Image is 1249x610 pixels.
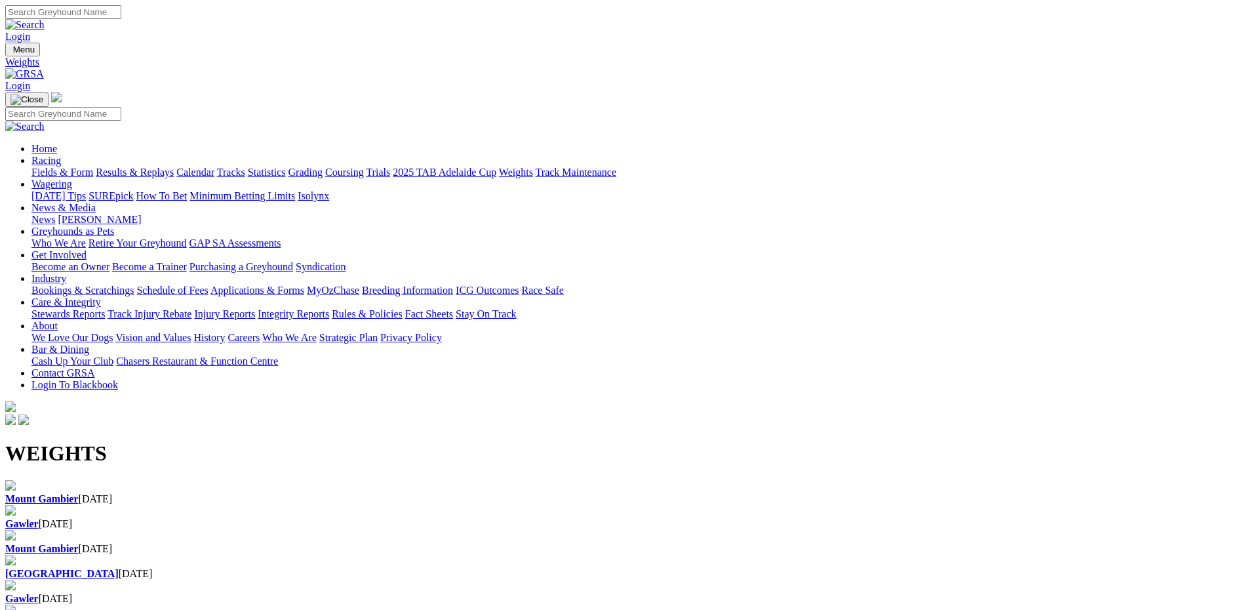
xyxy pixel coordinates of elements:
a: Stay On Track [456,308,516,319]
a: Weights [5,56,1244,68]
a: MyOzChase [307,285,359,296]
a: Syndication [296,261,346,272]
a: How To Bet [136,190,188,201]
button: Toggle navigation [5,43,40,56]
a: Statistics [248,167,286,178]
a: Coursing [325,167,364,178]
a: Home [31,143,57,154]
a: Racing [31,155,61,166]
input: Search [5,107,121,121]
div: [DATE] [5,518,1244,530]
img: file-red.svg [5,480,16,491]
a: Trials [366,167,390,178]
div: News & Media [31,214,1244,226]
img: twitter.svg [18,415,29,425]
a: Rules & Policies [332,308,403,319]
a: Grading [288,167,323,178]
a: Become an Owner [31,261,109,272]
div: Care & Integrity [31,308,1244,320]
a: Mount Gambier [5,543,79,554]
a: Care & Integrity [31,296,101,308]
img: file-red.svg [5,530,16,540]
a: Calendar [176,167,214,178]
div: Racing [31,167,1244,178]
a: Privacy Policy [380,332,442,343]
div: Bar & Dining [31,356,1244,367]
div: [DATE] [5,593,1244,605]
div: Greyhounds as Pets [31,237,1244,249]
a: [PERSON_NAME] [58,214,141,225]
a: History [193,332,225,343]
a: Applications & Forms [210,285,304,296]
a: SUREpick [89,190,133,201]
button: Toggle navigation [5,92,49,107]
a: Login [5,31,30,42]
div: [DATE] [5,543,1244,555]
a: Contact GRSA [31,367,94,378]
a: We Love Our Dogs [31,332,113,343]
a: News & Media [31,202,96,213]
span: Menu [13,45,35,54]
a: Purchasing a Greyhound [189,261,293,272]
a: Injury Reports [194,308,255,319]
a: Isolynx [298,190,329,201]
a: Industry [31,273,66,284]
a: Track Maintenance [536,167,616,178]
img: Search [5,19,45,31]
img: Close [10,94,43,105]
a: Become a Trainer [112,261,187,272]
a: Fact Sheets [405,308,453,319]
a: Login To Blackbook [31,379,118,390]
a: Stewards Reports [31,308,105,319]
img: file-red.svg [5,555,16,565]
a: Fields & Form [31,167,93,178]
a: Greyhounds as Pets [31,226,114,237]
img: file-red.svg [5,580,16,590]
a: 2025 TAB Adelaide Cup [393,167,496,178]
a: Breeding Information [362,285,453,296]
a: Schedule of Fees [136,285,208,296]
h1: WEIGHTS [5,441,1244,466]
a: Retire Your Greyhound [89,237,187,249]
a: Chasers Restaurant & Function Centre [116,356,278,367]
a: Gawler [5,518,39,529]
a: Cash Up Your Club [31,356,113,367]
img: Search [5,121,45,132]
a: Track Injury Rebate [108,308,191,319]
a: Gawler [5,593,39,604]
a: Mount Gambier [5,493,79,504]
div: Get Involved [31,261,1244,273]
a: Weights [499,167,533,178]
b: [GEOGRAPHIC_DATA] [5,568,119,579]
a: ICG Outcomes [456,285,519,296]
a: Results & Replays [96,167,174,178]
img: logo-grsa-white.png [5,401,16,412]
a: GAP SA Assessments [189,237,281,249]
a: About [31,320,58,331]
a: Wagering [31,178,72,190]
div: About [31,332,1244,344]
a: News [31,214,55,225]
div: Industry [31,285,1244,296]
a: Integrity Reports [258,308,329,319]
div: [DATE] [5,493,1244,505]
img: file-red.svg [5,505,16,516]
a: [DATE] Tips [31,190,86,201]
a: Who We Are [262,332,317,343]
img: logo-grsa-white.png [51,92,62,102]
img: GRSA [5,68,44,80]
a: Minimum Betting Limits [189,190,295,201]
a: Who We Are [31,237,86,249]
img: facebook.svg [5,415,16,425]
div: Wagering [31,190,1244,202]
input: Search [5,5,121,19]
a: Careers [228,332,260,343]
div: [DATE] [5,568,1244,580]
a: Strategic Plan [319,332,378,343]
a: Race Safe [521,285,563,296]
